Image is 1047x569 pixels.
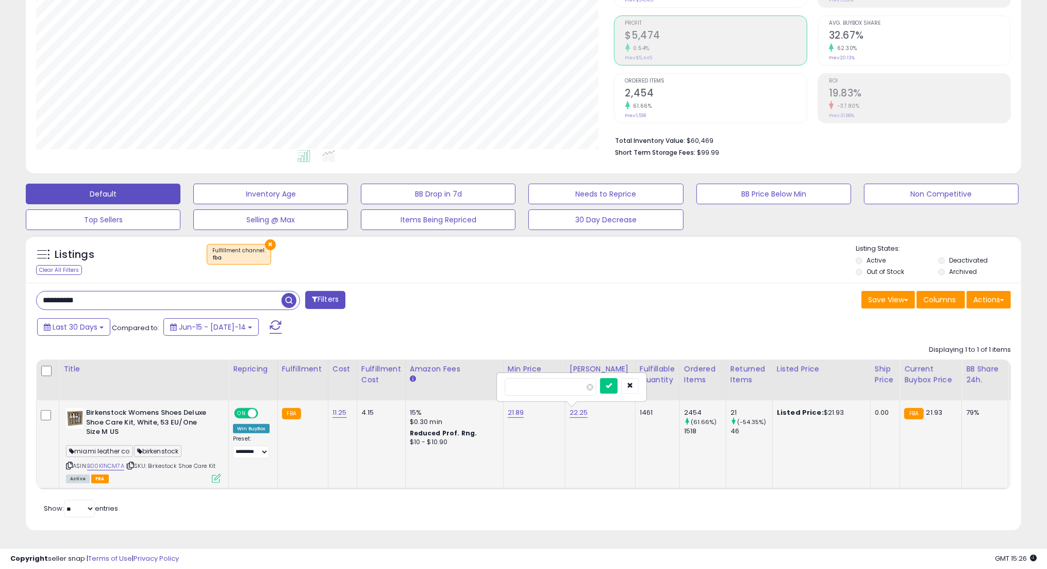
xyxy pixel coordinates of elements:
div: Win BuyBox [233,424,270,433]
div: Ship Price [875,364,895,385]
a: 21.89 [508,408,524,418]
div: $0.30 min [410,417,495,427]
a: 22.25 [570,408,588,418]
span: birkenstock [134,445,182,457]
button: Actions [967,291,1011,308]
b: Reduced Prof. Rng. [410,429,477,437]
div: 0.00 [875,408,892,417]
div: Cost [333,364,353,375]
small: 62.30% [834,44,857,52]
div: $21.93 [777,408,862,417]
span: ROI [829,78,1010,84]
span: 2025-08-14 15:26 GMT [995,554,1037,563]
h2: 2,454 [625,87,807,101]
div: 2454 [684,408,726,417]
div: fba [212,254,265,262]
span: Jun-15 - [DATE]-14 [179,322,246,332]
span: ON [235,409,248,418]
small: (61.66%) [691,418,717,426]
a: B00K1NCM7A [87,462,124,470]
small: Amazon Fees. [410,375,416,384]
span: Profit [625,21,807,26]
b: Listed Price: [777,408,824,417]
div: Fulfillment [282,364,324,375]
span: miami leather co [66,445,133,457]
label: Archived [949,267,977,276]
h2: 32.67% [829,29,1010,43]
small: Prev: 20.13% [829,55,855,61]
button: Filters [305,291,345,309]
small: -37.80% [834,102,860,110]
button: BB Drop in 7d [361,184,516,204]
span: Columns [923,295,956,305]
button: × [265,239,276,250]
h2: $5,474 [625,29,807,43]
div: seller snap | | [10,554,179,564]
small: Prev: 31.88% [829,112,854,119]
span: Compared to: [112,323,159,333]
span: Ordered Items [625,78,807,84]
small: 61.66% [630,102,652,110]
img: 41GCunaXisL._SL40_.jpg [66,408,84,429]
div: Min Price [508,364,561,375]
div: 15% [410,408,495,417]
button: Inventory Age [193,184,348,204]
button: Needs to Reprice [528,184,683,204]
button: 30 Day Decrease [528,209,683,230]
div: Returned Items [730,364,768,385]
div: Repricing [233,364,273,375]
b: Total Inventory Value: [616,136,686,145]
button: Non Competitive [864,184,1019,204]
div: Current Buybox Price [904,364,957,385]
small: Prev: $5,445 [625,55,653,61]
div: Clear All Filters [36,265,82,275]
a: 11.25 [333,408,347,418]
button: Selling @ Max [193,209,348,230]
small: FBA [282,408,301,419]
label: Active [867,256,886,265]
div: 4.15 [361,408,397,417]
a: Terms of Use [88,554,132,563]
small: 0.54% [630,44,650,52]
button: Default [26,184,180,204]
strong: Copyright [10,554,48,563]
span: Fulfillment channel : [212,247,265,262]
button: Jun-15 - [DATE]-14 [163,318,259,336]
div: 79% [966,408,1000,417]
button: BB Price Below Min [696,184,851,204]
label: Deactivated [949,256,988,265]
label: Out of Stock [867,267,904,276]
span: $99.99 [697,148,720,157]
h5: Listings [55,248,94,262]
button: Columns [917,291,965,308]
button: Last 30 Days [37,318,110,336]
div: 21 [730,408,772,417]
div: Fulfillment Cost [361,364,401,385]
b: Short Term Storage Fees: [616,148,696,157]
button: Top Sellers [26,209,180,230]
span: 21.93 [926,408,943,417]
div: Listed Price [777,364,866,375]
h2: 19.83% [829,87,1010,101]
div: BB Share 24h. [966,364,1004,385]
div: Amazon Fees [410,364,499,375]
span: Show: entries [44,503,118,513]
span: All listings currently available for purchase on Amazon [66,475,90,483]
div: $10 - $10.90 [410,438,495,447]
small: Prev: 1,518 [625,112,646,119]
div: Ordered Items [684,364,722,385]
button: Save View [861,291,915,308]
b: Birkenstock Womens Shoes Deluxe Shoe Care Kit, White, 53 EU/One Size M US [86,408,211,440]
a: Privacy Policy [134,554,179,563]
span: | SKU: Birkestock Shoe Care Kit [126,462,215,470]
p: Listing States: [856,244,1021,254]
li: $60,469 [616,134,1003,146]
div: 1461 [640,408,672,417]
span: OFF [257,409,273,418]
small: FBA [904,408,923,419]
span: Last 30 Days [53,322,97,332]
div: [PERSON_NAME] [570,364,631,375]
button: Items Being Repriced [361,209,516,230]
span: FBA [91,475,109,483]
div: ASIN: [66,408,221,482]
